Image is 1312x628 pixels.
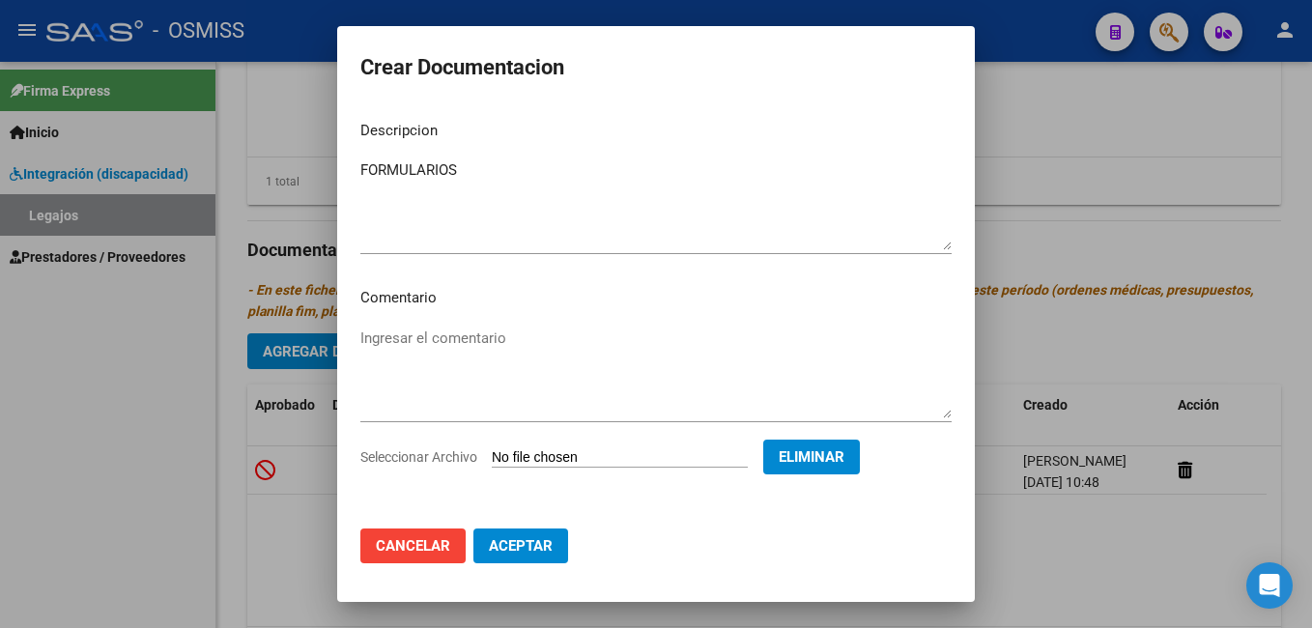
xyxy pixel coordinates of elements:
[360,449,477,465] span: Seleccionar Archivo
[489,537,553,555] span: Aceptar
[360,528,466,563] button: Cancelar
[360,120,952,142] p: Descripcion
[360,49,952,86] h2: Crear Documentacion
[779,448,844,466] span: Eliminar
[376,537,450,555] span: Cancelar
[473,528,568,563] button: Aceptar
[360,287,952,309] p: Comentario
[763,440,860,474] button: Eliminar
[1246,562,1293,609] div: Open Intercom Messenger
